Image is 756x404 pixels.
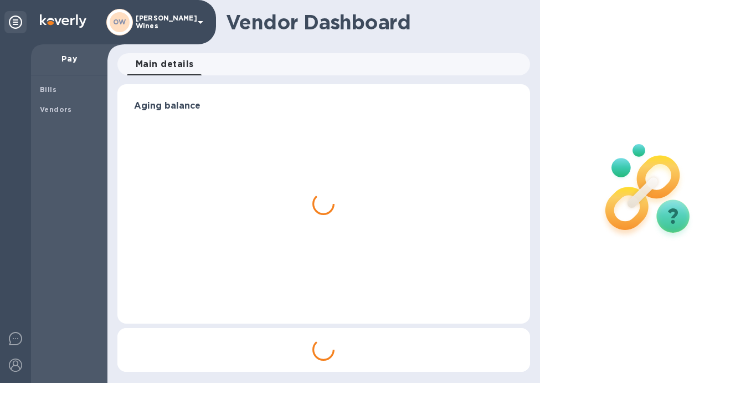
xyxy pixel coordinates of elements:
[40,14,86,28] img: Logo
[226,11,522,34] h1: Vendor Dashboard
[40,105,72,114] b: Vendors
[40,53,99,64] p: Pay
[136,14,191,30] p: [PERSON_NAME] Wines
[4,11,27,33] div: Unpin categories
[136,57,194,72] span: Main details
[134,101,513,111] h3: Aging balance
[40,85,56,94] b: Bills
[113,18,126,26] b: OW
